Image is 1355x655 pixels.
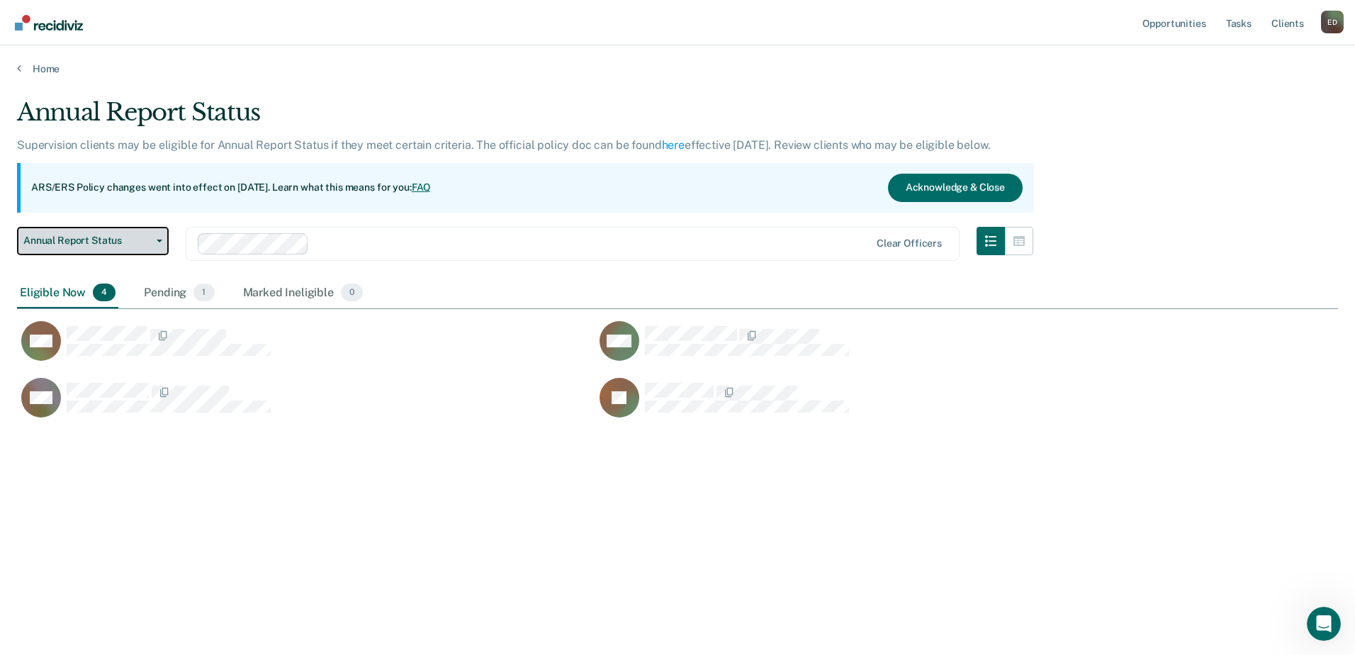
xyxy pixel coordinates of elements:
span: Annual Report Status [23,235,151,247]
div: Eligible Now4 [17,278,118,309]
button: Profile dropdown button [1321,11,1344,33]
button: Annual Report Status [17,227,169,255]
div: Marked Ineligible0 [240,278,366,309]
img: Recidiviz [15,15,83,30]
a: Home [17,62,1338,75]
div: CaseloadOpportunityCell-01538433 [595,320,1174,377]
p: ARS/ERS Policy changes went into effect on [DATE]. Learn what this means for you: [31,181,431,195]
div: CaseloadOpportunityCell-01857471 [17,320,595,377]
a: FAQ [412,181,432,193]
span: 1 [193,284,214,302]
iframe: Intercom live chat [1307,607,1341,641]
div: Clear officers [877,237,942,250]
a: here [662,138,685,152]
span: 4 [93,284,116,302]
button: Acknowledge & Close [888,174,1023,202]
div: Pending1 [141,278,217,309]
p: Supervision clients may be eligible for Annual Report Status if they meet certain criteria. The o... [17,138,990,152]
div: E D [1321,11,1344,33]
div: CaseloadOpportunityCell-01959513 [17,377,595,434]
span: 0 [341,284,363,302]
div: CaseloadOpportunityCell-03267928 [595,377,1174,434]
div: Annual Report Status [17,98,1033,138]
